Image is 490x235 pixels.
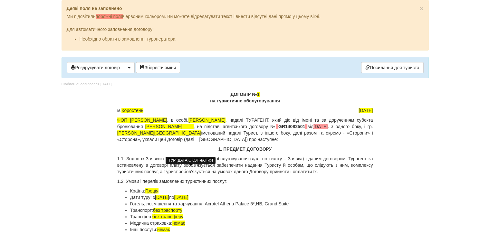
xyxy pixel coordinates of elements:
b: GR14082501 [278,124,305,129]
span: немає [172,221,185,226]
p: Ми підсвітили червоним кольором. Ви можете відредагувати текст і внести відсутні дані прямо у цьо... [67,13,424,20]
span: Греція [145,188,159,193]
p: , в особі, , надалі ТУРАГЕНТ, який діє від імені та за дорученням субєкта бронювання , на підстав... [117,117,373,143]
li: Медична страховка: [130,220,373,226]
span: [DATE] [155,195,169,200]
div: Для автоматичного заповнення договору: [67,20,424,42]
span: м. [117,107,143,114]
li: Необхідно обрати в замовленні туроператора [80,36,424,42]
a: Посилання для туриста [361,62,423,73]
p: Деякі поля не заповнено [67,5,424,12]
span: [PERSON_NAME] [188,117,226,123]
span: [PERSON_NAME] [145,124,182,129]
span: Коростень [121,108,143,113]
span: ФОП [PERSON_NAME] [117,117,167,123]
div: Шаблон оновлювався [DATE] [62,81,112,87]
span: без траспорту [153,208,182,213]
span: [DATE] [359,108,373,113]
span: × [419,5,423,12]
li: Інші послуги: [130,226,373,233]
li: Трансфер: [130,213,373,220]
p: 1. ПРЕДМЕТ ДОГОВОРУ [117,146,373,152]
button: Зберегти зміни [136,62,180,73]
li: Країна: [130,188,373,194]
span: [DATE] [313,124,328,129]
span: немає [157,227,170,232]
p: ДОГОВІР № на туристичне обслуговування [117,91,373,104]
span: 1 [257,92,260,97]
span: [PERSON_NAME][GEOGRAPHIC_DATA] [117,130,201,136]
li: Дати туру: з по [130,194,373,201]
li: Готель, розміщення та харчування: Acrotel Athena Palace 5* ,HB, Grand Suite [130,201,373,207]
button: Close [419,5,423,12]
li: Транспорт: [130,207,373,213]
p: 1.2. Умови і перелік замовлених туристичних послуг: [117,178,373,184]
span: [DATE] [174,195,188,200]
span: порожні поля [96,14,123,19]
p: 1.1. Згідно із Заявкою Туриста на туристичне обслуговування (далі по тексту – Заявка) і даним дог... [117,155,373,175]
button: Роздрукувати договір [67,62,124,73]
span: без трансферу [152,214,183,219]
div: ТУР: ДАТА ОКОНЧАНИЯ [166,157,216,164]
